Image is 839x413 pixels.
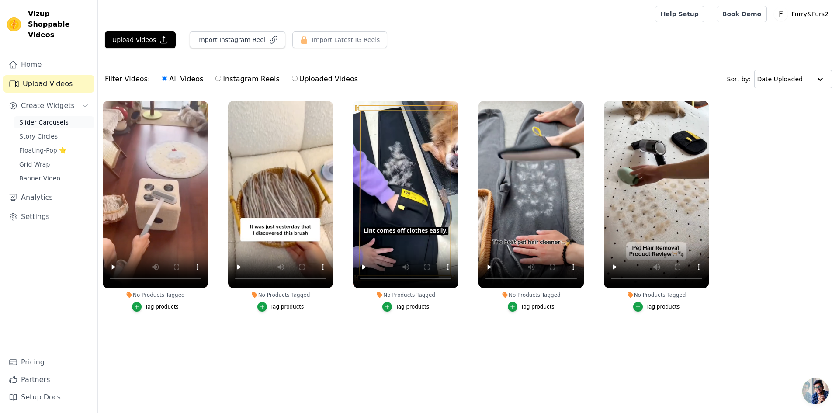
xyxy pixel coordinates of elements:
text: F [779,10,783,18]
button: Tag products [132,302,179,312]
a: Grid Wrap [14,158,94,170]
button: Import Latest IG Reels [292,31,388,48]
button: Tag products [508,302,555,312]
div: Tag products [646,303,680,310]
a: Upload Videos [3,75,94,93]
button: F Furry&Furs2 [774,6,832,22]
a: Settings [3,208,94,226]
div: Tag products [145,303,179,310]
input: Instagram Reels [215,76,221,81]
img: Vizup [7,17,21,31]
label: Instagram Reels [215,73,280,85]
div: Filter Videos: [105,69,363,89]
div: No Products Tagged [103,292,208,298]
button: Tag products [633,302,680,312]
a: Banner Video [14,172,94,184]
div: Sort by: [727,70,832,88]
div: Tag products [270,303,304,310]
button: Create Widgets [3,97,94,115]
a: Slider Carousels [14,116,94,128]
label: Uploaded Videos [291,73,358,85]
span: Banner Video [19,174,60,183]
button: Upload Videos [105,31,176,48]
span: Vizup Shoppable Videos [28,9,90,40]
input: All Videos [162,76,167,81]
button: Tag products [257,302,304,312]
p: Furry&Furs2 [788,6,832,22]
div: Tag products [521,303,555,310]
a: Home [3,56,94,73]
a: Story Circles [14,130,94,142]
a: Floating-Pop ⭐ [14,144,94,156]
div: No Products Tagged [478,292,584,298]
div: No Products Tagged [228,292,333,298]
button: Import Instagram Reel [190,31,285,48]
span: Create Widgets [21,101,75,111]
div: No Products Tagged [604,292,709,298]
a: Pricing [3,354,94,371]
div: Aprire la chat [802,378,829,404]
span: Slider Carousels [19,118,69,127]
span: Story Circles [19,132,58,141]
input: Uploaded Videos [292,76,298,81]
a: Partners [3,371,94,389]
span: Floating-Pop ⭐ [19,146,66,155]
a: Book Demo [717,6,767,22]
button: Tag products [382,302,429,312]
div: No Products Tagged [353,292,458,298]
a: Analytics [3,189,94,206]
label: All Videos [161,73,204,85]
div: Tag products [395,303,429,310]
a: Help Setup [655,6,704,22]
span: Import Latest IG Reels [312,35,380,44]
a: Setup Docs [3,389,94,406]
span: Grid Wrap [19,160,50,169]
